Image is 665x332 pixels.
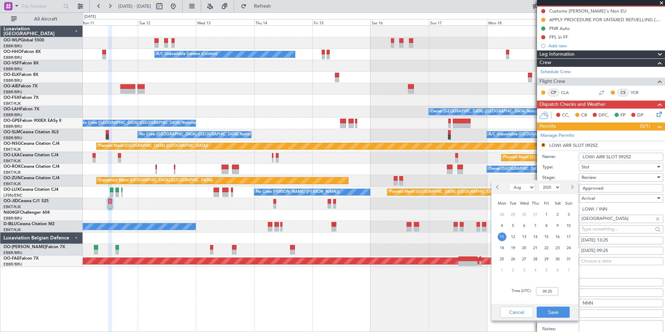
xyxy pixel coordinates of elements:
[139,129,256,140] div: No Crew [GEOGRAPHIC_DATA] ([GEOGRAPHIC_DATA] National)
[519,264,530,276] div: 3-9-2025
[3,188,58,192] a: OO-LUXCessna Citation CJ4
[579,299,663,307] input: NNN
[530,264,541,276] div: 4-9-2025
[507,220,519,231] div: 5-8-2025
[539,59,551,67] span: Crew
[84,14,96,20] div: [DATE]
[542,210,551,219] span: 1
[118,3,151,9] span: [DATE] - [DATE]
[531,221,540,230] span: 7
[21,1,61,11] input: Trip Number
[248,4,277,9] span: Refresh
[3,107,39,111] a: OO-LAHFalcon 7X
[489,164,583,174] div: Owner [GEOGRAPHIC_DATA]-[GEOGRAPHIC_DATA]
[541,253,552,264] div: 29-8-2025
[3,84,38,88] a: OO-AIEFalcon 7X
[519,231,530,242] div: 13-8-2025
[542,232,551,241] span: 15
[3,38,21,42] span: OO-WLP
[3,142,59,146] a: OO-NSGCessna Citation CJ4
[3,124,22,129] a: EBBR/BRU
[254,19,312,25] div: Thu 14
[3,204,21,210] a: EBKT/KJK
[509,255,518,263] span: 26
[542,174,579,181] label: Stage:
[498,221,506,230] span: 4
[3,73,19,77] span: OO-ELK
[3,96,39,100] a: OO-FSXFalcon 7X
[530,253,541,264] div: 28-8-2025
[3,130,59,134] a: OO-SLMCessna Citation XLS
[563,231,574,242] div: 17-8-2025
[3,193,23,198] a: LFSN/ENC
[507,231,519,242] div: 12-8-2025
[3,107,20,111] span: OO-LAH
[3,101,21,106] a: EBKT/KJK
[539,122,556,131] span: Permits
[581,112,587,119] span: CR
[3,181,21,187] a: EBKT/KJK
[548,43,662,49] div: Add new
[3,176,21,180] span: OO-ZUN
[496,242,507,253] div: 18-8-2025
[519,220,530,231] div: 6-8-2025
[563,264,574,276] div: 7-9-2025
[581,258,661,265] div: Choose a date
[539,78,565,86] span: Flight Crew
[564,210,573,219] span: 3
[507,253,519,264] div: 26-8-2025
[540,69,571,76] a: Schedule Crew
[8,14,75,25] button: All Aircraft
[3,147,21,152] a: EBKT/KJK
[553,255,562,263] span: 30
[498,210,506,219] span: 28
[582,195,595,201] span: Arrival
[541,231,552,242] div: 15-8-2025
[500,307,533,318] button: Cancel
[549,34,568,40] div: FPL in FF
[3,211,20,215] span: N604GF
[389,187,499,197] div: Planned Maint [GEOGRAPHIC_DATA] ([GEOGRAPHIC_DATA])
[568,182,576,193] button: Next month
[3,222,17,226] span: D-IBLU
[256,187,339,197] div: No Crew [PERSON_NAME] ([PERSON_NAME])
[531,266,540,275] span: 4
[564,232,573,241] span: 17
[530,242,541,253] div: 21-8-2025
[552,242,563,253] div: 23-8-2025
[3,165,59,169] a: OO-ROKCessna Citation CJ4
[157,49,217,60] div: A/C Unavailable Geneva (Cointrin)
[519,209,530,220] div: 30-7-2025
[563,220,574,231] div: 10-8-2025
[520,210,529,219] span: 30
[542,266,551,275] span: 5
[3,84,18,88] span: OO-AIE
[489,129,618,140] div: A/C Unavailable [GEOGRAPHIC_DATA] ([GEOGRAPHIC_DATA] National)
[637,112,643,119] span: DP
[552,220,563,231] div: 9-8-2025
[531,232,540,241] span: 14
[531,244,540,252] span: 21
[498,255,506,263] span: 25
[541,220,552,231] div: 8-8-2025
[631,89,646,96] a: YCR
[80,19,138,25] div: Mon 11
[519,198,530,209] div: Wed
[520,232,529,241] span: 13
[3,256,39,261] a: OO-FAEFalcon 7X
[530,198,541,209] div: Thu
[540,132,574,139] a: Manage Permits
[520,255,529,263] span: 27
[537,307,570,318] button: Save
[496,220,507,231] div: 4-8-2025
[3,78,22,83] a: EBBR/BRU
[553,221,562,230] span: 9
[3,142,21,146] span: OO-NSG
[496,209,507,220] div: 28-7-2025
[582,213,653,224] input: Type something...
[507,198,519,209] div: Tue
[542,244,551,252] span: 22
[553,266,562,275] span: 6
[552,253,563,264] div: 30-8-2025
[98,141,208,151] div: Planned Maint [GEOGRAPHIC_DATA] ([GEOGRAPHIC_DATA])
